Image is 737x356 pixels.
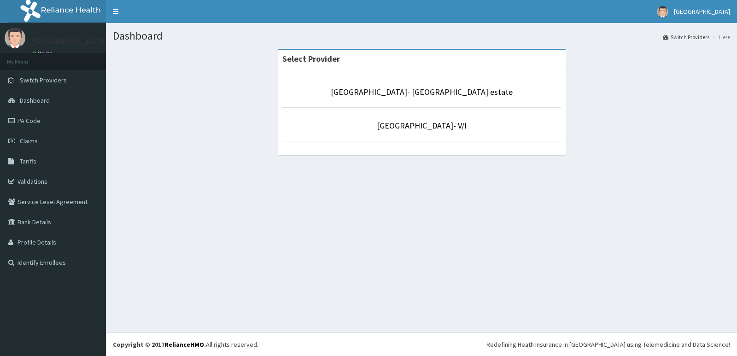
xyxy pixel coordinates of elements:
div: Redefining Heath Insurance in [GEOGRAPHIC_DATA] using Telemedicine and Data Science! [486,340,730,349]
img: User Image [657,6,668,18]
a: RelianceHMO [164,340,204,349]
a: Switch Providers [663,33,709,41]
strong: Copyright © 2017 . [113,340,206,349]
a: [GEOGRAPHIC_DATA]- V/I [377,120,467,131]
p: [GEOGRAPHIC_DATA] [32,37,108,46]
img: User Image [5,28,25,48]
span: Dashboard [20,96,50,105]
span: Switch Providers [20,76,67,84]
span: Tariffs [20,157,36,165]
h1: Dashboard [113,30,730,42]
a: [GEOGRAPHIC_DATA]- [GEOGRAPHIC_DATA] estate [331,87,513,97]
a: Online [32,50,54,57]
li: Here [710,33,730,41]
footer: All rights reserved. [106,333,737,356]
span: Claims [20,137,38,145]
strong: Select Provider [282,53,340,64]
span: [GEOGRAPHIC_DATA] [674,7,730,16]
